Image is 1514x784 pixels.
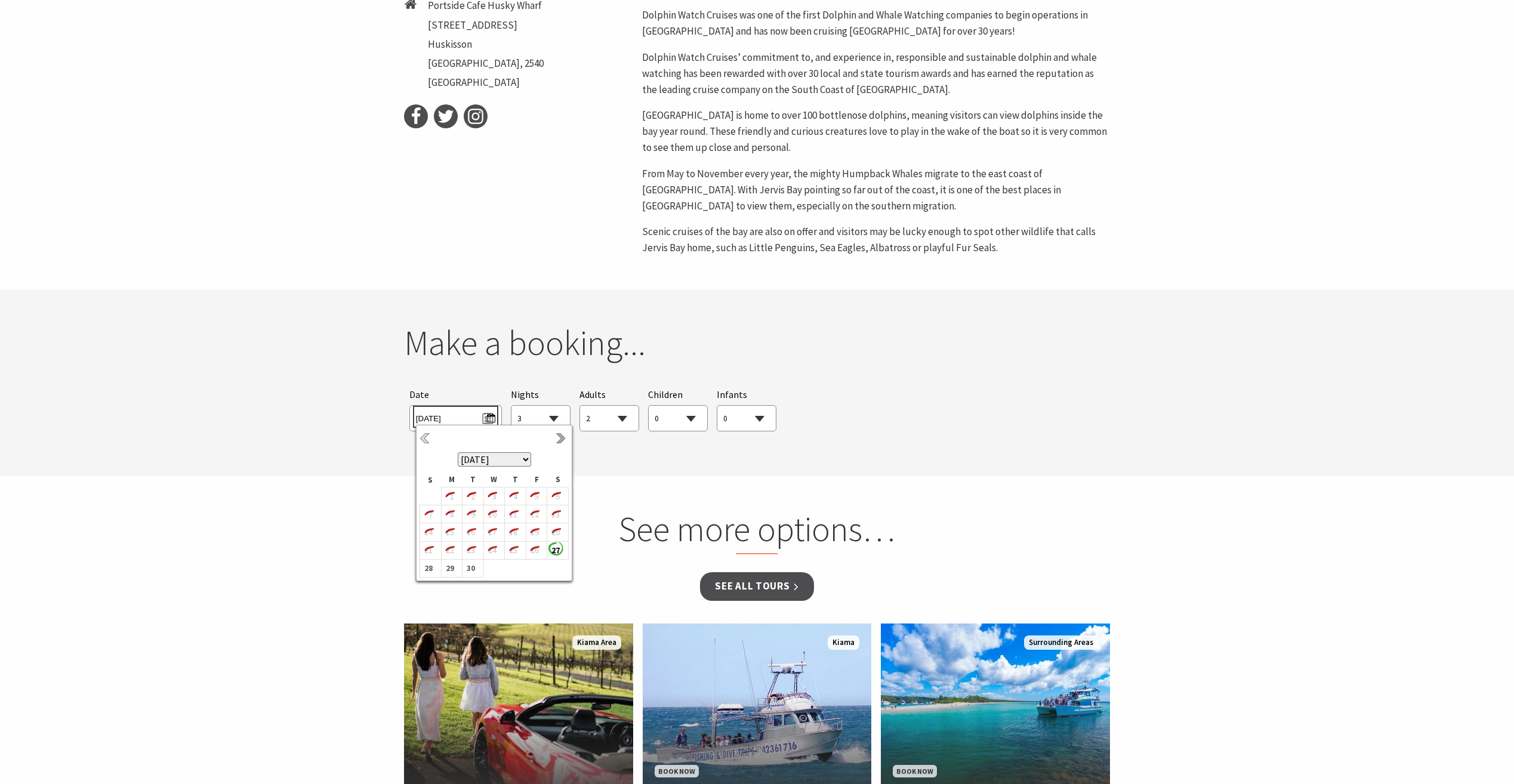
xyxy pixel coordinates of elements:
[442,489,457,504] i: 1
[442,507,457,522] i: 8
[642,224,1110,256] p: Scenic cruises of the bay are also on offer and visitors may be lucky enough to spot other wildli...
[526,542,542,558] i: 26
[717,388,747,400] span: Infants
[428,36,544,53] li: Huskisson
[655,765,699,777] span: Book Now
[428,75,544,91] li: [GEOGRAPHIC_DATA]
[462,473,484,487] th: T
[483,473,505,487] th: W
[547,542,563,558] b: 27
[442,560,457,576] b: 29
[547,489,563,504] i: 6
[484,507,499,522] i: 10
[526,507,542,522] i: 12
[462,524,478,540] i: 16
[428,17,544,33] li: [STREET_ADDRESS]
[416,409,495,425] span: [DATE]
[420,559,442,577] td: 28
[462,507,478,522] i: 9
[462,542,478,558] i: 23
[572,635,621,650] span: Kiama Area
[462,489,478,504] i: 2
[420,542,436,558] i: 21
[462,560,478,576] b: 30
[526,489,542,504] i: 5
[505,507,520,522] i: 11
[828,635,859,650] span: Kiama
[547,473,569,487] th: S
[484,489,499,504] i: 3
[441,473,462,487] th: M
[648,388,683,400] span: Children
[511,387,571,432] div: Choose a number of nights
[529,508,985,555] h2: See more options…
[511,387,539,403] span: Nights
[700,572,813,600] a: See all Tours
[547,524,563,540] i: 20
[505,524,520,540] i: 18
[420,524,436,540] i: 14
[526,524,542,540] i: 19
[484,524,499,540] i: 17
[505,473,526,487] th: T
[505,489,520,504] i: 4
[409,387,502,432] div: Please choose your desired arrival date
[642,107,1110,156] p: [GEOGRAPHIC_DATA] is home to over 100 bottlenose dolphins, meaning visitors can view dolphins ins...
[409,388,429,400] span: Date
[420,560,436,576] b: 28
[441,559,462,577] td: 29
[1024,635,1098,650] span: Surrounding Areas
[642,166,1110,215] p: From May to November every year, the mighty Humpback Whales migrate to the east coast of [GEOGRAP...
[420,473,442,487] th: S
[893,765,937,777] span: Book Now
[462,559,484,577] td: 30
[579,388,606,400] span: Adults
[404,322,1111,364] h2: Make a booking...
[642,7,1110,39] p: Dolphin Watch Cruises was one of the first Dolphin and Whale Watching companies to begin operatio...
[547,541,569,559] td: 27
[547,507,563,522] i: 13
[442,542,457,558] i: 22
[642,50,1110,98] p: Dolphin Watch Cruises’ commitment to, and experience in, responsible and sustainable dolphin and ...
[420,507,436,522] i: 7
[442,524,457,540] i: 15
[428,55,544,72] li: [GEOGRAPHIC_DATA], 2540
[526,473,547,487] th: F
[505,542,520,558] i: 25
[484,542,499,558] i: 24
